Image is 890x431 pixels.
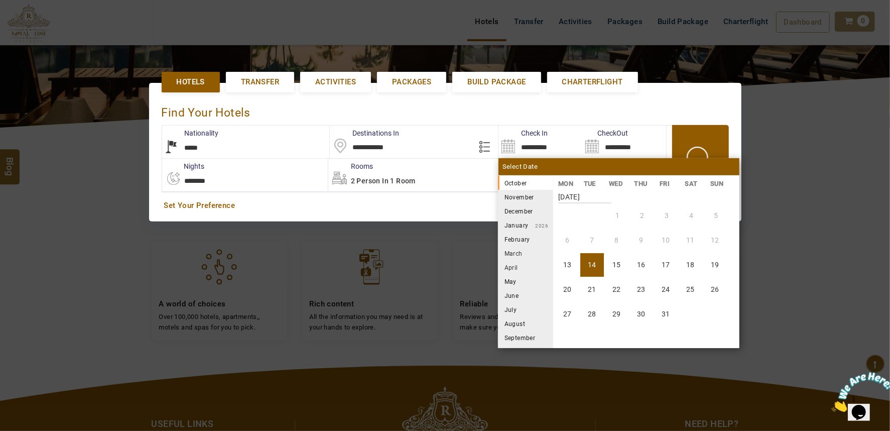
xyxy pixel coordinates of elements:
li: Friday, 17 October 2025 [654,253,678,277]
li: MON [553,178,579,189]
li: July [498,302,553,316]
iframe: chat widget [828,368,890,416]
a: Build Package [452,72,541,92]
span: Charterflight [562,77,623,87]
a: Transfer [226,72,294,92]
small: 2026 [529,223,549,229]
li: December [498,204,553,218]
li: Wednesday, 22 October 2025 [605,278,628,301]
strong: [DATE] [558,185,611,203]
li: Saturday, 18 October 2025 [679,253,702,277]
li: Thursday, 16 October 2025 [629,253,653,277]
span: Build Package [467,77,526,87]
li: Tuesday, 14 October 2025 [580,253,604,277]
label: Destinations In [330,128,399,138]
li: May [498,274,553,288]
li: SAT [680,178,705,189]
label: Rooms [328,161,373,171]
input: Search [582,126,666,158]
li: Thursday, 23 October 2025 [629,278,653,301]
span: Transfer [241,77,279,87]
label: nights [162,161,205,171]
li: Tuesday, 28 October 2025 [580,302,604,326]
li: January [498,218,553,232]
li: November [498,190,553,204]
li: Wednesday, 29 October 2025 [605,302,628,326]
label: Nationality [162,128,219,138]
li: Monday, 27 October 2025 [556,302,579,326]
li: September [498,331,553,345]
img: Chat attention grabber [4,4,66,44]
span: Packages [392,77,431,87]
li: Friday, 31 October 2025 [654,302,678,326]
li: April [498,260,553,274]
li: Thursday, 30 October 2025 [629,302,653,326]
li: August [498,316,553,331]
li: THU [629,178,655,189]
li: March [498,246,553,260]
li: Monday, 13 October 2025 [556,253,579,277]
li: June [498,288,553,302]
li: Saturday, 25 October 2025 [679,278,702,301]
span: 1 [4,4,8,13]
li: October [498,176,553,190]
small: 2025 [527,181,597,186]
span: 2 Person in 1 Room [351,177,416,185]
label: Check In [498,128,548,138]
li: Wednesday, 15 October 2025 [605,253,628,277]
li: Sunday, 26 October 2025 [703,278,727,301]
li: Tuesday, 21 October 2025 [580,278,604,301]
li: Monday, 20 October 2025 [556,278,579,301]
div: Find Your Hotels [162,95,729,125]
span: Activities [315,77,356,87]
li: SUN [705,178,731,189]
a: Activities [300,72,371,92]
li: Friday, 24 October 2025 [654,278,678,301]
li: TUE [578,178,604,189]
span: Hotels [177,77,205,87]
li: February [498,232,553,246]
a: Packages [377,72,446,92]
div: Select Date [498,158,739,175]
a: Set Your Preference [164,200,726,211]
label: CheckOut [582,128,628,138]
li: FRI [655,178,680,189]
li: Sunday, 19 October 2025 [703,253,727,277]
li: WED [604,178,629,189]
a: Hotels [162,72,220,92]
input: Search [498,126,582,158]
a: Charterflight [547,72,638,92]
